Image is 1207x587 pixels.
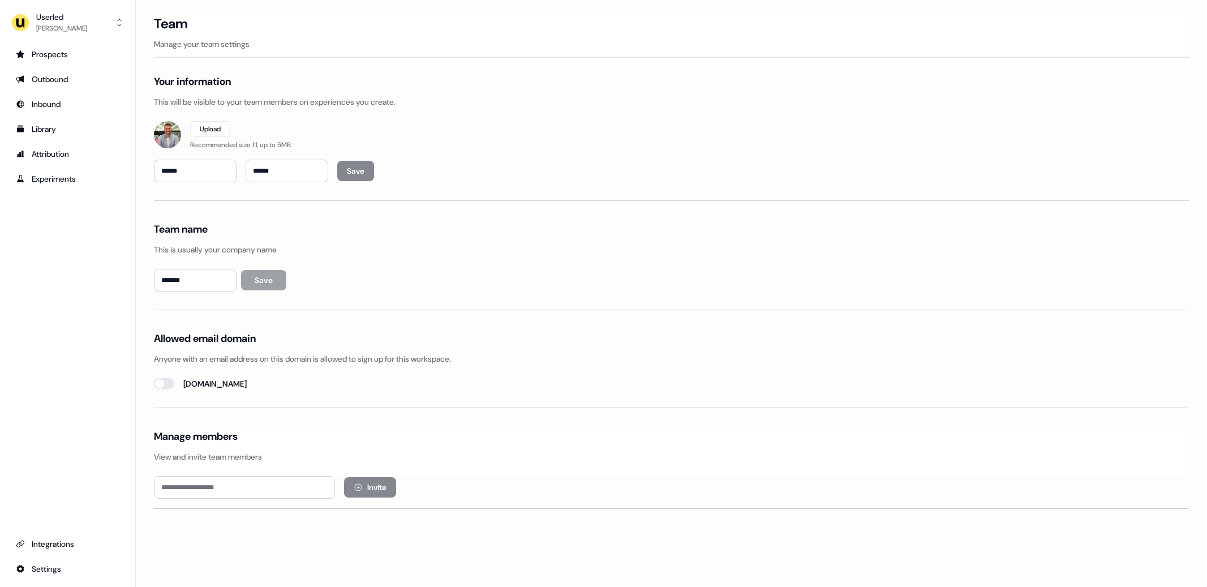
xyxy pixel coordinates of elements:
div: Library [16,123,119,135]
p: Anyone with an email address on this domain is allowed to sign up for this workspace. [154,353,1189,365]
div: Experiments [16,173,119,185]
h4: Team name [154,222,208,236]
p: View and invite team members [154,451,1189,462]
div: Inbound [16,98,119,110]
p: This will be visible to your team members on experiences you create. [154,96,1189,108]
a: Go to prospects [9,45,126,63]
p: This is usually your company name [154,244,1189,255]
div: Outbound [16,74,119,85]
img: eyJ0eXBlIjoicHJveHkiLCJzcmMiOiJodHRwczovL2ltYWdlcy5jbGVyay5kZXYvb2F1dGhfZ29vZ2xlL2ltZ18ydlhmdEFxN... [154,121,181,148]
div: Recommended size 1:1, up to 5MB [190,139,291,151]
a: Go to outbound experience [9,70,126,88]
div: Attribution [16,148,119,160]
div: [PERSON_NAME] [36,23,87,34]
a: Go to integrations [9,560,126,578]
a: Go to attribution [9,145,126,163]
h4: Manage members [154,430,238,443]
a: Go to Inbound [9,95,126,113]
div: Userled [36,11,87,23]
div: Settings [16,563,119,575]
h4: Allowed email domain [154,332,256,345]
label: [DOMAIN_NAME] [183,378,247,389]
div: Integrations [16,538,119,550]
div: Prospects [16,49,119,60]
button: Save [241,270,286,290]
a: Go to templates [9,120,126,138]
p: Manage your team settings [154,38,1189,50]
button: Userled[PERSON_NAME] [9,9,126,36]
a: Go to experiments [9,170,126,188]
a: Go to integrations [9,535,126,553]
h4: Your information [154,75,231,88]
button: Upload [190,121,230,137]
h3: Team [154,15,187,32]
